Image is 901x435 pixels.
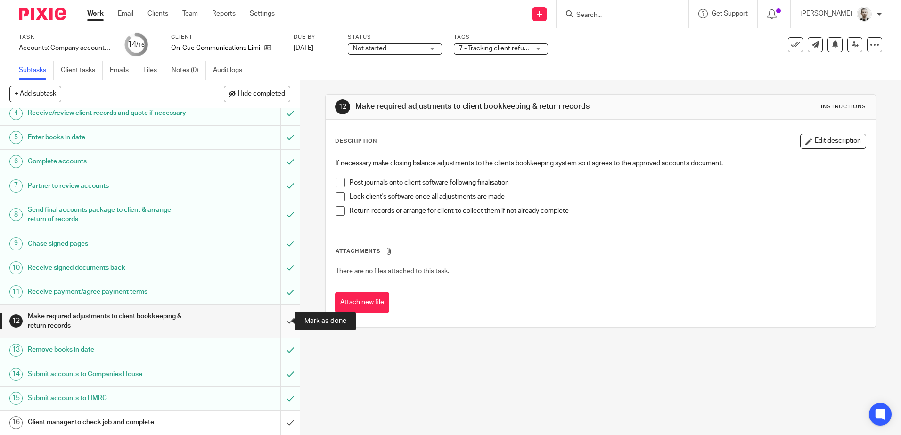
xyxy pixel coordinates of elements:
h1: Send final accounts package to client & arrange return of records [28,203,190,227]
p: Description [335,137,377,145]
button: + Add subtask [9,86,61,102]
div: 16 [9,416,23,429]
h1: Complete accounts [28,154,190,169]
a: Files [143,61,164,80]
label: Tags [454,33,548,41]
button: Edit description [800,134,866,149]
div: Accounts: Company accounts and tax return [19,43,113,53]
label: Due by [294,33,336,41]
div: 4 [9,107,23,120]
h1: Submit accounts to Companies House [28,367,190,381]
button: Hide completed [224,86,290,102]
h1: Make required adjustments to client bookkeeping & return records [28,309,190,333]
div: 14 [9,368,23,381]
p: On-Cue Communications Limited [171,43,260,53]
div: 9 [9,237,23,250]
a: Client tasks [61,61,103,80]
label: Task [19,33,113,41]
p: Post journals onto client software following finalisation [350,178,865,187]
img: Pixie [19,8,66,20]
small: /16 [136,42,145,48]
a: Email [118,9,133,18]
p: Return records or arrange for client to collect them if not already complete [350,206,865,216]
button: Attach new file [335,292,389,313]
a: Reports [212,9,236,18]
p: If necessary make closing balance adjustments to the clients bookkeeping system so it agrees to t... [336,159,865,168]
h1: Remove books in date [28,343,190,357]
span: [DATE] [294,45,313,51]
span: Not started [353,45,386,52]
input: Search [575,11,660,20]
div: 14 [128,39,145,50]
h1: Enter books in date [28,130,190,145]
h1: Receive payment/agree payment terms [28,285,190,299]
span: Attachments [336,249,381,254]
h1: Make required adjustments to client bookkeeping & return records [355,102,621,112]
div: 13 [9,344,23,357]
h1: Receive/review client records and quote if necessary [28,106,190,120]
p: [PERSON_NAME] [800,9,852,18]
div: 15 [9,392,23,405]
label: Status [348,33,442,41]
a: Settings [250,9,275,18]
span: There are no files attached to this task. [336,268,449,274]
span: Hide completed [238,90,285,98]
a: Work [87,9,104,18]
div: 6 [9,155,23,168]
span: Get Support [712,10,748,17]
a: Team [182,9,198,18]
h1: Receive signed documents back [28,261,190,275]
a: Clients [147,9,168,18]
h1: Chase signed pages [28,237,190,251]
h1: Partner to review accounts [28,179,190,193]
div: 12 [335,99,350,114]
h1: Submit accounts to HMRC [28,391,190,405]
div: 10 [9,261,23,274]
a: Audit logs [213,61,249,80]
a: Notes (0) [172,61,206,80]
div: Instructions [821,103,866,111]
a: Emails [110,61,136,80]
a: Subtasks [19,61,54,80]
div: 12 [9,314,23,328]
p: Lock client's software once all adjustments are made [350,192,865,201]
span: 7 - Tracking client refund/adj to BKG req. [459,45,576,52]
label: Client [171,33,282,41]
div: 8 [9,208,23,221]
div: 11 [9,285,23,298]
h1: Client manager to check job and complete [28,415,190,429]
div: 5 [9,131,23,144]
div: 7 [9,179,23,193]
img: PS.png [857,7,872,22]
